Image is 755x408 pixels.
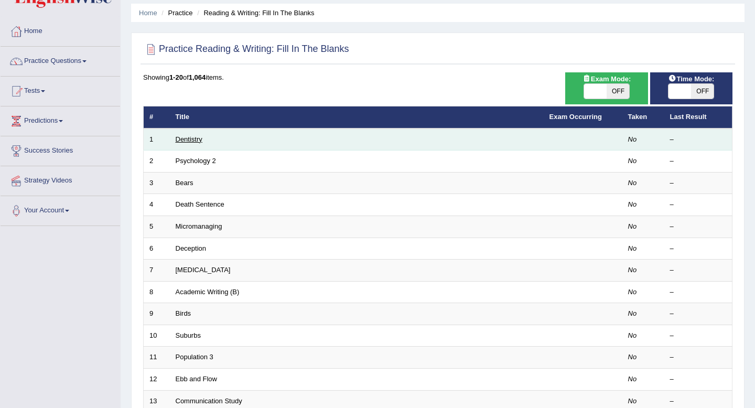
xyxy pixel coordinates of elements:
a: Bears [176,179,193,187]
td: 3 [144,172,170,194]
a: Communication Study [176,397,242,405]
td: 5 [144,216,170,238]
div: – [670,244,727,254]
td: 2 [144,151,170,173]
div: – [670,352,727,362]
em: No [628,135,637,143]
a: Death Sentence [176,200,224,208]
div: – [670,222,727,232]
a: Psychology 2 [176,157,216,165]
a: Micromanaging [176,222,222,230]
a: Predictions [1,106,120,133]
td: 8 [144,281,170,303]
td: 10 [144,325,170,347]
th: # [144,106,170,128]
span: OFF [607,84,629,99]
div: Show exams occurring in exams [565,72,648,104]
div: – [670,178,727,188]
em: No [628,375,637,383]
div: – [670,265,727,275]
li: Reading & Writing: Fill In The Blanks [195,8,314,18]
a: Dentistry [176,135,202,143]
td: 11 [144,347,170,369]
em: No [628,266,637,274]
td: 9 [144,303,170,325]
em: No [628,331,637,339]
th: Last Result [664,106,732,128]
a: Population 3 [176,353,213,361]
b: 1-20 [169,73,183,81]
a: Tests [1,77,120,103]
em: No [628,309,637,317]
td: 7 [144,260,170,282]
td: 4 [144,194,170,216]
a: Deception [176,244,207,252]
td: 12 [144,368,170,390]
div: – [670,156,727,166]
a: Birds [176,309,191,317]
div: – [670,331,727,341]
a: Home [1,17,120,43]
em: No [628,200,637,208]
a: Academic Writing (B) [176,288,240,296]
a: [MEDICAL_DATA] [176,266,231,274]
td: 6 [144,238,170,260]
em: No [628,179,637,187]
span: OFF [691,84,714,99]
a: Suburbs [176,331,201,339]
em: No [628,353,637,361]
a: Exam Occurring [549,113,602,121]
em: No [628,222,637,230]
div: – [670,374,727,384]
div: – [670,135,727,145]
div: – [670,287,727,297]
a: Practice Questions [1,47,120,73]
th: Title [170,106,544,128]
span: Time Mode: [664,73,718,84]
em: No [628,157,637,165]
li: Practice [159,8,192,18]
a: Success Stories [1,136,120,163]
b: 1,064 [189,73,206,81]
div: – [670,309,727,319]
em: No [628,288,637,296]
td: 1 [144,128,170,151]
div: – [670,396,727,406]
em: No [628,397,637,405]
h2: Practice Reading & Writing: Fill In The Blanks [143,41,349,57]
a: Home [139,9,157,17]
span: Exam Mode: [578,73,635,84]
div: Showing of items. [143,72,732,82]
a: Your Account [1,196,120,222]
div: – [670,200,727,210]
a: Strategy Videos [1,166,120,192]
a: Ebb and Flow [176,375,218,383]
em: No [628,244,637,252]
th: Taken [622,106,664,128]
